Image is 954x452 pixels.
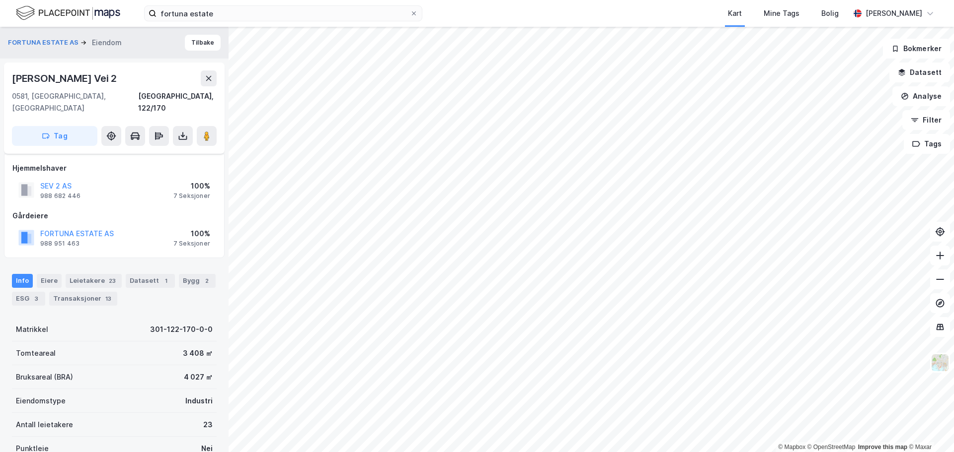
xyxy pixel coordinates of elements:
[173,240,210,248] div: 7 Seksjoner
[12,126,97,146] button: Tag
[92,37,122,49] div: Eiendom
[16,4,120,22] img: logo.f888ab2527a4732fd821a326f86c7f29.svg
[883,39,950,59] button: Bokmerker
[16,371,73,383] div: Bruksareal (BRA)
[157,6,410,21] input: Søk på adresse, matrikkel, gårdeiere, leietakere eller personer
[184,371,213,383] div: 4 027 ㎡
[173,180,210,192] div: 100%
[66,274,122,288] div: Leietakere
[49,292,117,306] div: Transaksjoner
[764,7,799,19] div: Mine Tags
[40,240,79,248] div: 988 951 463
[904,404,954,452] div: Kontrollprogram for chat
[807,444,856,451] a: OpenStreetMap
[12,274,33,288] div: Info
[40,192,80,200] div: 988 682 446
[12,292,45,306] div: ESG
[728,7,742,19] div: Kart
[12,210,216,222] div: Gårdeiere
[866,7,922,19] div: [PERSON_NAME]
[904,134,950,154] button: Tags
[889,63,950,82] button: Datasett
[126,274,175,288] div: Datasett
[203,419,213,431] div: 23
[185,395,213,407] div: Industri
[161,276,171,286] div: 1
[931,353,950,372] img: Z
[892,86,950,106] button: Analyse
[179,274,216,288] div: Bygg
[778,444,805,451] a: Mapbox
[858,444,907,451] a: Improve this map
[173,228,210,240] div: 100%
[16,347,56,359] div: Tomteareal
[107,276,118,286] div: 23
[37,274,62,288] div: Eiere
[103,294,113,304] div: 13
[31,294,41,304] div: 3
[902,110,950,130] button: Filter
[821,7,839,19] div: Bolig
[150,323,213,335] div: 301-122-170-0-0
[183,347,213,359] div: 3 408 ㎡
[16,395,66,407] div: Eiendomstype
[8,38,80,48] button: FORTUNA ESTATE AS
[185,35,221,51] button: Tilbake
[202,276,212,286] div: 2
[138,90,217,114] div: [GEOGRAPHIC_DATA], 122/170
[16,419,73,431] div: Antall leietakere
[12,70,119,86] div: [PERSON_NAME] Vei 2
[12,90,138,114] div: 0581, [GEOGRAPHIC_DATA], [GEOGRAPHIC_DATA]
[16,323,48,335] div: Matrikkel
[12,162,216,174] div: Hjemmelshaver
[173,192,210,200] div: 7 Seksjoner
[904,404,954,452] iframe: Chat Widget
